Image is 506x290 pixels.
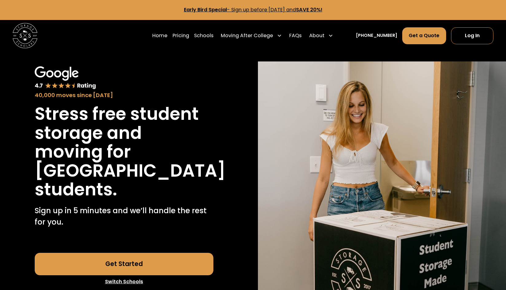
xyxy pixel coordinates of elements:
h1: [GEOGRAPHIC_DATA] [35,161,226,180]
div: About [307,27,336,45]
img: Storage Scholars main logo [13,23,37,48]
div: Moving After College [218,27,284,45]
a: Pricing [173,27,189,45]
a: Get Started [35,253,213,275]
a: Get a Quote [402,27,446,44]
img: Google 4.7 star rating [35,66,96,90]
div: Moving After College [221,32,273,39]
p: Sign up in 5 minutes and we’ll handle the rest for you. [35,205,213,228]
div: About [309,32,325,39]
a: Log In [451,27,493,44]
a: [PHONE_NUMBER] [356,32,397,39]
div: 40,000 moves since [DATE] [35,91,213,99]
h1: Stress free student storage and moving for [35,104,213,161]
h1: students. [35,180,117,199]
strong: SAVE 20%! [296,6,322,13]
a: FAQs [289,27,302,45]
a: Switch Schools [35,275,213,288]
a: Schools [194,27,213,45]
a: Home [152,27,167,45]
strong: Early Bird Special [184,6,227,13]
a: Early Bird Special- Sign up before [DATE] andSAVE 20%! [184,6,322,13]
